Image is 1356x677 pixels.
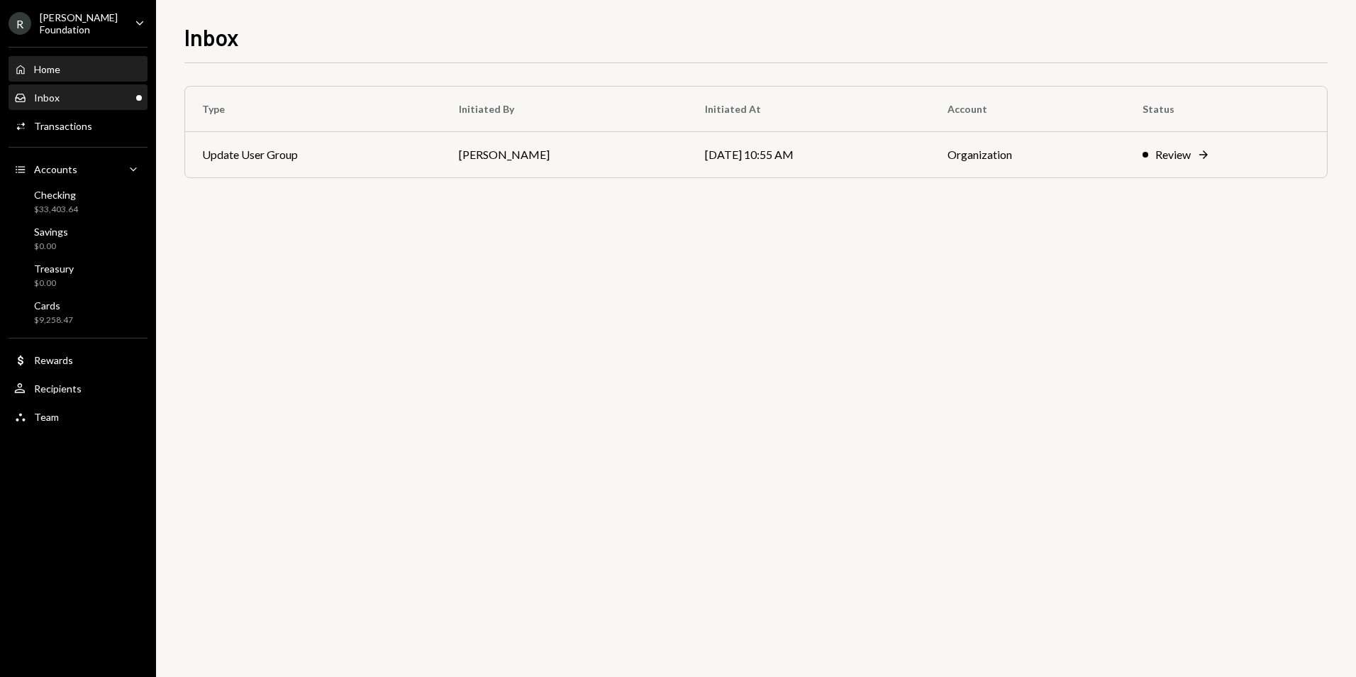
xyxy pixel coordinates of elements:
a: Treasury$0.00 [9,258,148,292]
div: $0.00 [34,277,74,290]
div: $9,258.47 [34,314,73,326]
div: Recipients [34,382,82,395]
div: R [9,12,31,35]
a: Home [9,56,148,82]
a: Team [9,404,148,429]
h1: Inbox [184,23,239,51]
a: Accounts [9,156,148,182]
div: [PERSON_NAME] Foundation [40,11,123,35]
a: Cards$9,258.47 [9,295,148,329]
th: Initiated At [688,87,930,132]
div: Treasury [34,263,74,275]
div: Team [34,411,59,423]
td: Organization [930,132,1126,177]
th: Status [1126,87,1328,132]
td: [PERSON_NAME] [442,132,689,177]
div: Cards [34,299,73,312]
a: Rewards [9,347,148,373]
div: Review [1155,146,1191,163]
th: Account [930,87,1126,132]
div: Rewards [34,354,73,366]
th: Type [185,87,442,132]
a: Checking$33,403.64 [9,185,148,219]
div: Savings [34,226,68,238]
td: [DATE] 10:55 AM [688,132,930,177]
a: Transactions [9,113,148,138]
td: Update User Group [185,132,442,177]
div: $33,403.64 [34,204,78,216]
div: Accounts [34,163,77,175]
th: Initiated By [442,87,689,132]
a: Savings$0.00 [9,221,148,255]
div: $0.00 [34,241,68,253]
div: Transactions [34,120,92,132]
div: Home [34,63,60,75]
div: Checking [34,189,78,201]
a: Inbox [9,84,148,110]
a: Recipients [9,375,148,401]
div: Inbox [34,92,60,104]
